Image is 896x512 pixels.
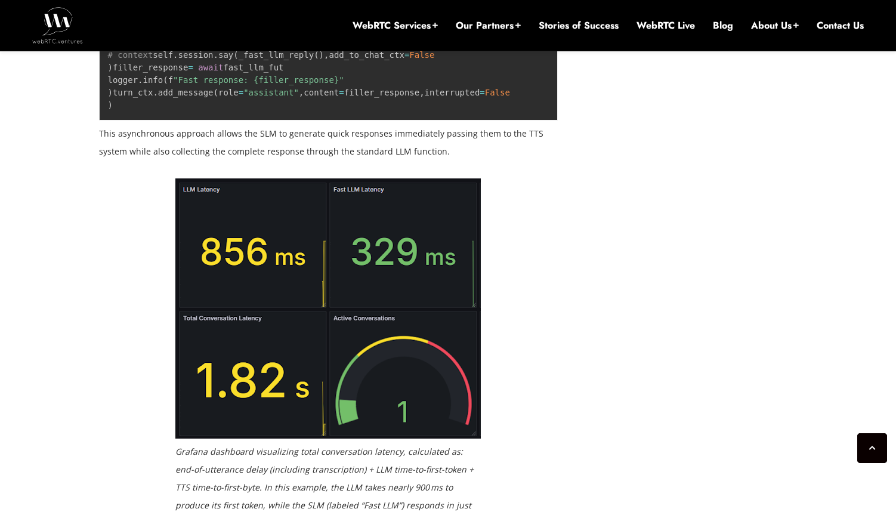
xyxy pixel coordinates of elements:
span: . [173,50,178,60]
p: This asynchronous approach allows the SLM to generate quick responses immediately passing them to... [99,125,558,161]
a: WebRTC Live [637,19,695,32]
span: . [138,75,143,85]
a: Stories of Success [539,19,619,32]
span: = [339,88,344,97]
a: Our Partners [456,19,521,32]
span: . [214,50,218,60]
span: ( [163,75,168,85]
a: WebRTC Services [353,19,438,32]
span: False [485,88,510,97]
span: = [480,88,484,97]
span: await [198,63,223,72]
span: = [239,88,243,97]
span: ( [233,50,238,60]
span: ( [314,50,319,60]
a: About Us [751,19,799,32]
span: ) [108,100,113,110]
span: . [153,88,157,97]
span: , [299,88,304,97]
span: , [419,88,424,97]
span: ) [319,50,324,60]
span: ) [108,63,113,72]
span: # context [108,50,153,60]
span: "Fast response: {filler_response}" [173,75,344,85]
span: ) [108,88,113,97]
a: Contact Us [817,19,864,32]
span: = [188,63,193,72]
img: Grafana dashboard visualizing total conversation latency [175,178,481,439]
span: "assistant" [243,88,299,97]
span: False [409,50,434,60]
span: , [324,50,329,60]
span: ( [214,88,218,97]
img: WebRTC.ventures [32,7,83,43]
a: Blog [713,19,733,32]
span: = [404,50,409,60]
